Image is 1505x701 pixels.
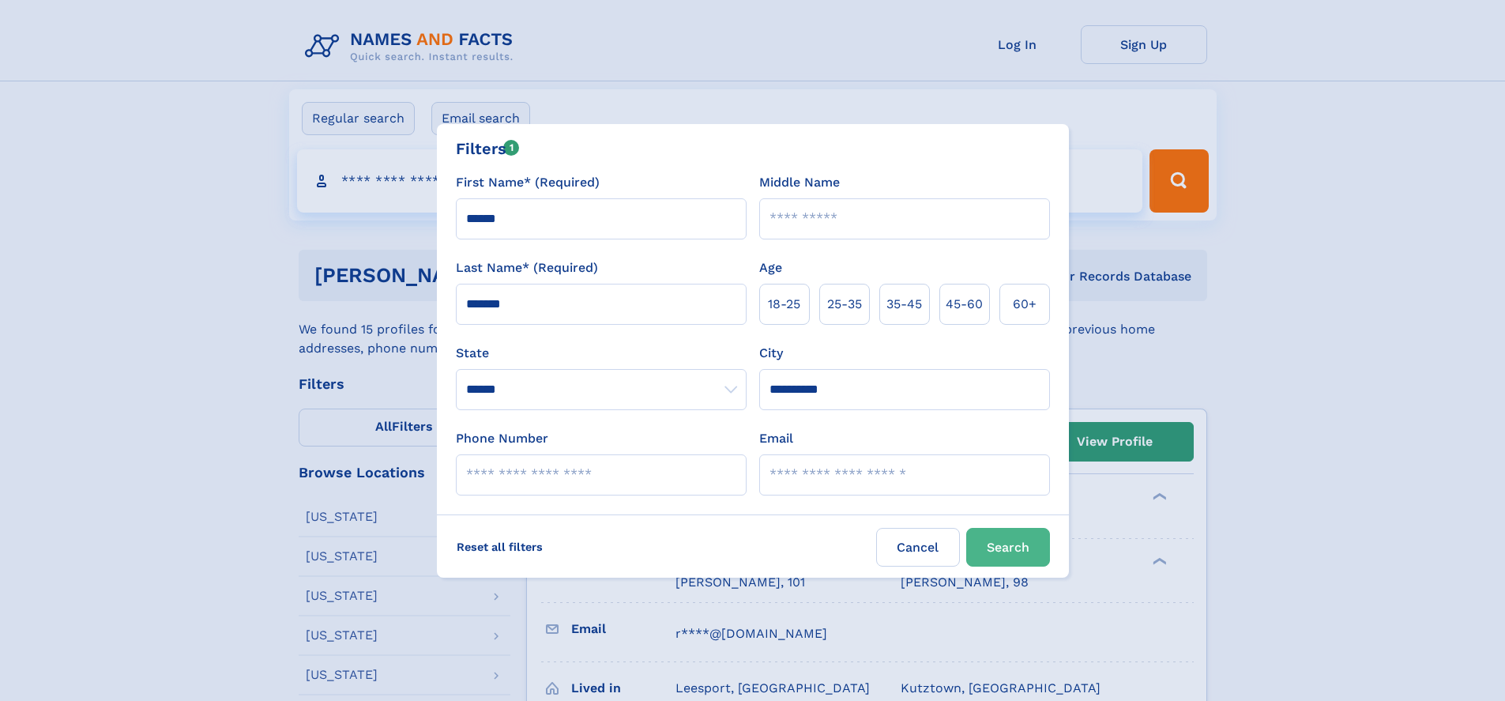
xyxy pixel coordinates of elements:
label: First Name* (Required) [456,173,600,192]
button: Search [966,528,1050,567]
label: City [759,344,783,363]
label: Cancel [876,528,960,567]
label: Last Name* (Required) [456,258,598,277]
label: State [456,344,747,363]
label: Phone Number [456,429,548,448]
span: 25‑35 [827,295,862,314]
span: 60+ [1013,295,1037,314]
label: Email [759,429,793,448]
div: Filters [456,137,520,160]
label: Age [759,258,782,277]
span: 35‑45 [886,295,922,314]
span: 45‑60 [946,295,983,314]
label: Middle Name [759,173,840,192]
span: 18‑25 [768,295,800,314]
label: Reset all filters [446,528,553,566]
